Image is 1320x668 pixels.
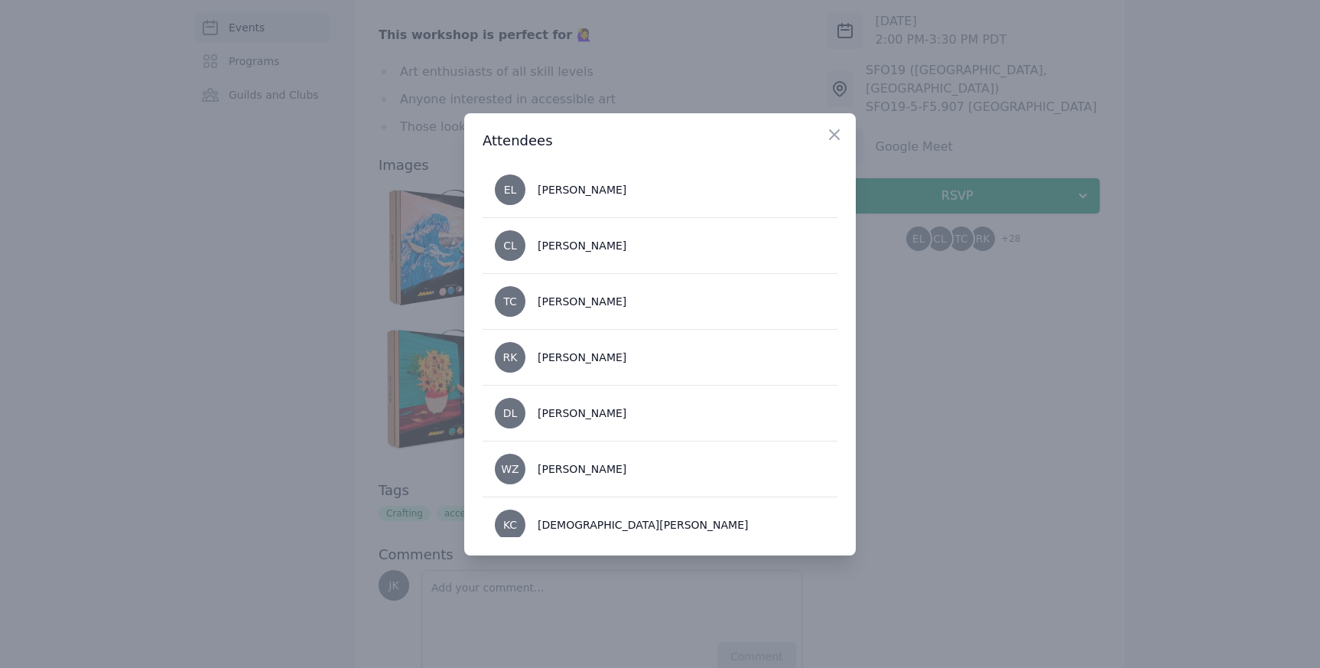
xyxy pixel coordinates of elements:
div: [DEMOGRAPHIC_DATA][PERSON_NAME] [538,517,748,533]
span: EL [504,184,517,195]
span: RK [503,352,518,363]
h3: Attendees [483,132,837,150]
span: KC [503,520,517,530]
div: [PERSON_NAME] [538,461,626,477]
div: [PERSON_NAME] [538,350,626,365]
span: WZ [501,464,519,474]
div: [PERSON_NAME] [538,294,626,309]
span: CL [503,240,517,251]
span: DL [503,408,518,419]
div: [PERSON_NAME] [538,406,626,421]
div: [PERSON_NAME] [538,182,626,197]
span: TC [503,296,517,307]
div: [PERSON_NAME] [538,238,626,253]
